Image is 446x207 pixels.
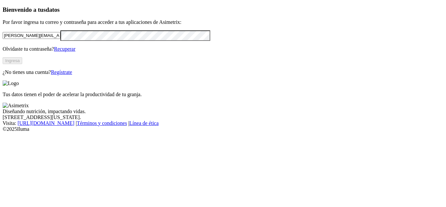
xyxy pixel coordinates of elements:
[18,120,74,126] a: [URL][DOMAIN_NAME]
[3,69,443,75] p: ¿No tienes una cuenta?
[3,114,443,120] div: [STREET_ADDRESS][US_STATE].
[3,57,22,64] button: Ingresa
[129,120,159,126] a: Línea de ética
[77,120,127,126] a: Términos y condiciones
[3,120,443,126] div: Visita : | |
[3,19,443,25] p: Por favor ingresa tu correo y contraseña para acceder a tus aplicaciones de Asimetrix:
[3,32,60,39] input: Tu correo
[3,6,443,13] h3: Bienvenido a tus
[3,92,443,97] p: Tus datos tienen el poder de acelerar la productividad de tu granja.
[3,46,443,52] p: Olvidaste tu contraseña?
[54,46,75,52] a: Recuperar
[3,126,443,132] div: © 2025 Iluma
[51,69,72,75] a: Regístrate
[46,6,60,13] span: datos
[3,103,29,109] img: Asimetrix
[3,80,19,86] img: Logo
[3,109,443,114] div: Diseñando nutrición, impactando vidas.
